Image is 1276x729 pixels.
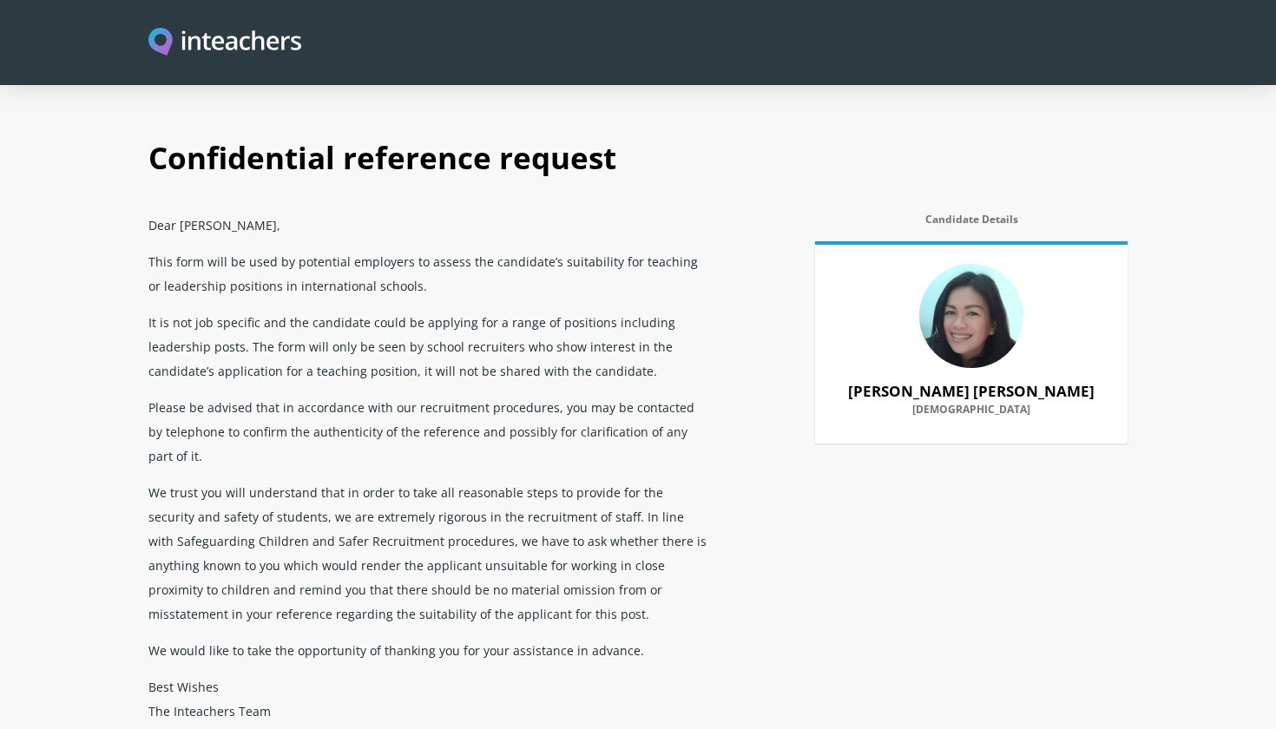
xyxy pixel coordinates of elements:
img: 79732 [919,264,1023,368]
img: Inteachers [148,28,301,58]
p: Please be advised that in accordance with our recruitment procedures, you may be contacted by tel... [148,389,711,474]
strong: [PERSON_NAME] [PERSON_NAME] [848,381,1095,401]
p: We would like to take the opportunity of thanking you for your assistance in advance. [148,632,711,668]
label: [DEMOGRAPHIC_DATA] [836,404,1107,426]
p: This form will be used by potential employers to assess the candidate’s suitability for teaching ... [148,243,711,304]
p: Dear [PERSON_NAME], [148,207,711,243]
label: Candidate Details [815,213,1128,236]
h1: Confidential reference request [148,121,1128,207]
p: It is not job specific and the candidate could be applying for a range of positions including lea... [148,304,711,389]
a: Visit this site's homepage [148,28,301,58]
p: We trust you will understand that in order to take all reasonable steps to provide for the securi... [148,474,711,632]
